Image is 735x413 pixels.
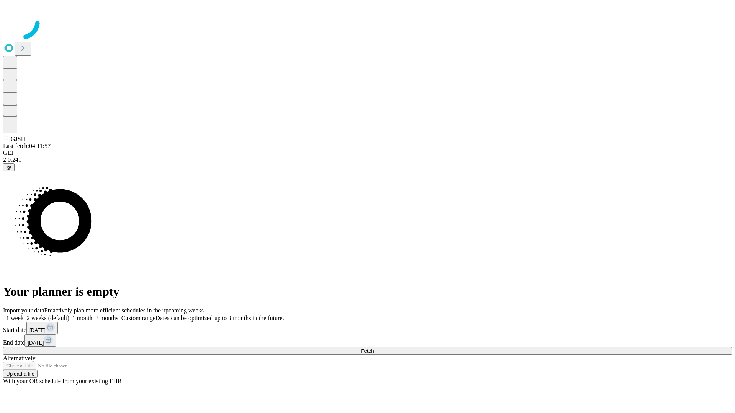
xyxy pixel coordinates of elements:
[44,307,205,314] span: Proactively plan more efficient schedules in the upcoming weeks.
[3,285,732,299] h1: Your planner is empty
[3,322,732,334] div: Start date
[26,322,58,334] button: [DATE]
[11,136,25,142] span: GJSH
[3,347,732,355] button: Fetch
[3,378,122,384] span: With your OR schedule from your existing EHR
[3,370,38,378] button: Upload a file
[121,315,155,321] span: Custom range
[72,315,93,321] span: 1 month
[155,315,284,321] span: Dates can be optimized up to 3 months in the future.
[24,334,56,347] button: [DATE]
[3,334,732,347] div: End date
[29,327,46,333] span: [DATE]
[361,348,374,354] span: Fetch
[3,307,44,314] span: Import your data
[3,150,732,156] div: GEI
[28,340,44,346] span: [DATE]
[27,315,69,321] span: 2 weeks (default)
[3,355,35,361] span: Alternatively
[3,143,51,149] span: Last fetch: 04:11:57
[96,315,118,321] span: 3 months
[3,156,732,163] div: 2.0.241
[6,315,24,321] span: 1 week
[6,164,11,170] span: @
[3,163,15,171] button: @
